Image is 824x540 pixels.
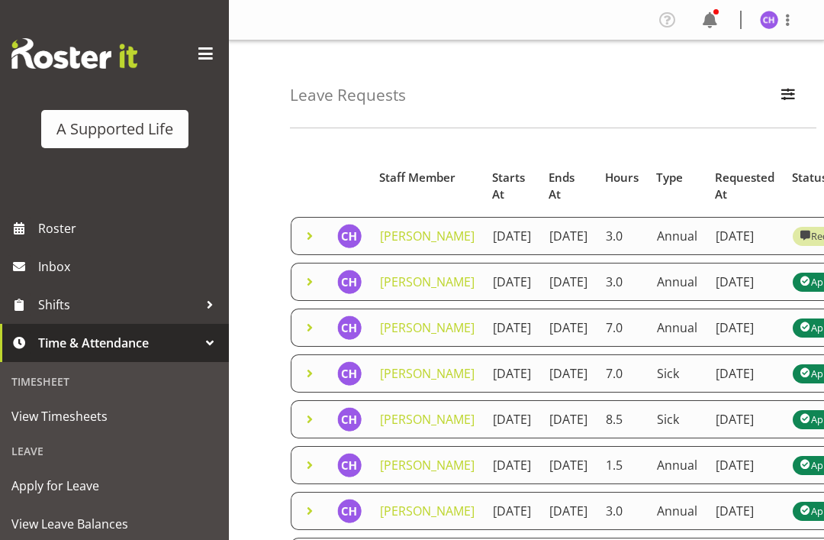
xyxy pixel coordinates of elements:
td: [DATE] [540,217,597,255]
td: [DATE] [540,492,597,530]
td: Annual [648,263,707,301]
img: cathleen-hyde-harris5835.jpg [337,453,362,477]
td: [DATE] [707,263,784,301]
span: Shifts [38,293,198,316]
a: [PERSON_NAME] [380,228,475,244]
td: Annual [648,492,707,530]
td: 3.0 [597,263,648,301]
td: [DATE] [484,400,540,438]
span: Requested At [715,169,774,204]
a: [PERSON_NAME] [380,365,475,382]
td: Sick [648,354,707,393]
td: 1.5 [597,446,648,484]
td: [DATE] [707,309,784,347]
td: [DATE] [540,309,597,347]
td: [DATE] [540,446,597,484]
a: Apply for Leave [4,467,225,505]
td: 3.0 [597,492,648,530]
td: Sick [648,400,707,438]
td: [DATE] [707,446,784,484]
span: View Leave Balances [11,513,217,535]
span: Time & Attendance [38,331,198,354]
span: Starts At [492,169,531,204]
td: Annual [648,446,707,484]
h4: Leave Requests [290,86,406,104]
img: cathleen-hyde-harris5835.jpg [337,270,362,294]
a: [PERSON_NAME] [380,319,475,336]
img: cathleen-hyde-harris5835.jpg [337,499,362,523]
td: 8.5 [597,400,648,438]
a: [PERSON_NAME] [380,273,475,290]
img: Rosterit website logo [11,38,137,69]
img: cathleen-hyde-harris5835.jpg [337,407,362,432]
span: View Timesheets [11,405,217,428]
a: [PERSON_NAME] [380,457,475,474]
button: Filter Employees [772,79,804,112]
span: Ends At [549,169,587,204]
img: cathleen-hyde-harris5835.jpg [337,315,362,340]
img: cathleen-hyde-harris5835.jpg [760,11,778,29]
td: 3.0 [597,217,648,255]
td: 7.0 [597,354,648,393]
img: cathleen-hyde-harris5835.jpg [337,361,362,386]
a: [PERSON_NAME] [380,411,475,428]
td: [DATE] [540,354,597,393]
a: [PERSON_NAME] [380,503,475,519]
span: Hours [605,169,639,186]
td: [DATE] [484,446,540,484]
td: [DATE] [484,263,540,301]
td: [DATE] [707,492,784,530]
td: [DATE] [484,354,540,393]
td: [DATE] [484,309,540,347]
td: [DATE] [707,217,784,255]
td: [DATE] [540,400,597,438]
td: [DATE] [707,400,784,438]
span: Inbox [38,255,221,278]
td: Annual [648,217,707,255]
td: [DATE] [484,217,540,255]
td: [DATE] [540,263,597,301]
span: Staff Member [379,169,455,186]
span: Type [656,169,683,186]
td: [DATE] [707,354,784,393]
div: Timesheet [4,366,225,397]
td: [DATE] [484,492,540,530]
a: View Timesheets [4,397,225,435]
span: Apply for Leave [11,474,217,497]
span: Roster [38,217,221,240]
img: cathleen-hyde-harris5835.jpg [337,224,362,248]
div: Leave [4,435,225,467]
td: 7.0 [597,309,648,347]
td: Annual [648,309,707,347]
div: A Supported Life [56,118,173,141]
